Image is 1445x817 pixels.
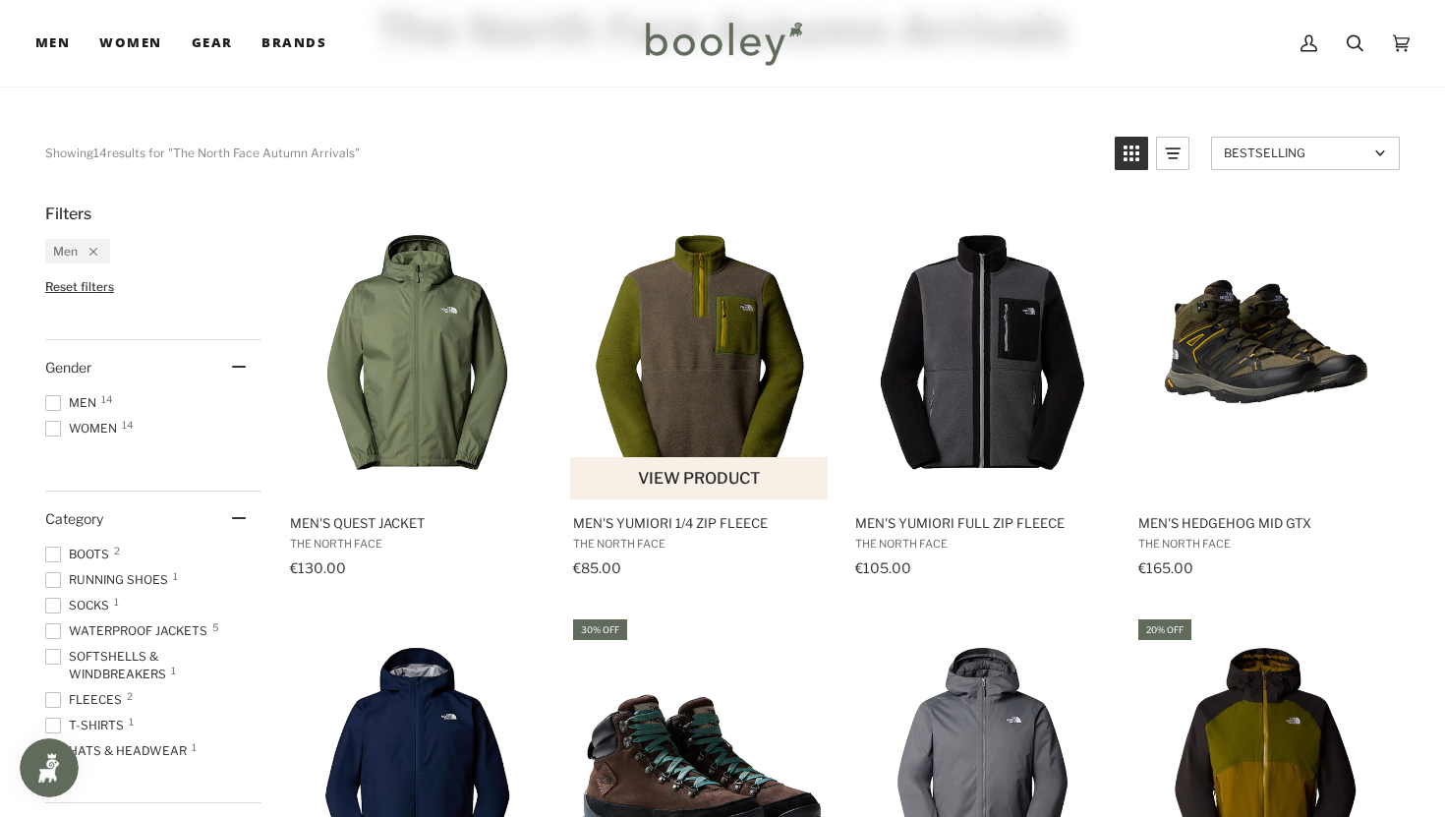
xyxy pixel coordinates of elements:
[855,537,1110,551] span: The North Face
[45,279,114,294] span: Reset filters
[45,359,91,376] span: Gender
[573,537,828,551] span: The North Face
[570,221,831,482] img: The North Face Men's Yumiori 1/4 Zip Fleece New Taupe Green / Woodland Green / Deep Dijon - Boole...
[852,221,1113,482] img: The North Face Men's Yumiori Full Zip Fleece Anthracite Grey / TNF Black / Monument Grey - Booley...
[637,15,809,72] img: Booley
[1224,146,1368,160] span: Bestselling
[1138,514,1393,532] span: Men's Hedgehog Mid GTX
[127,691,133,701] span: 2
[573,514,828,532] span: Men's Yumiori 1/4 Zip Fleece
[287,221,548,482] img: The North Face Men's Quest Jacket Bark Mist - Booley Galway
[114,597,119,607] span: 1
[35,33,70,53] span: Men
[1135,221,1396,482] img: The North Face Men's Hedgehog Mid GTX New Taupe Green / TNF Black - Booley Galway
[122,420,133,430] span: 14
[1115,137,1148,170] a: View grid mode
[45,204,91,223] span: Filters
[855,514,1110,532] span: Men's Yumiori Full Zip Fleece
[45,742,193,760] span: Hats & Headwear
[171,666,176,675] span: 1
[1138,619,1191,640] div: 20% off
[570,204,831,583] a: Men's Yumiori 1/4 Zip Fleece
[287,204,548,583] a: Men's Quest Jacket
[261,33,326,53] span: Brands
[45,717,130,734] span: T-Shirts
[101,394,112,404] span: 14
[45,691,128,709] span: Fleeces
[1211,137,1400,170] a: Sort options
[570,457,829,499] button: View product
[45,622,213,640] span: Waterproof Jackets
[290,514,545,532] span: Men's Quest Jacket
[45,546,115,563] span: Boots
[45,510,103,527] span: Category
[290,537,545,551] span: The North Face
[45,394,102,412] span: Men
[1138,537,1393,551] span: The North Face
[78,244,97,259] div: Remove filter: Men
[192,742,197,752] span: 1
[173,571,178,581] span: 1
[53,244,78,259] span: Men
[1138,559,1193,576] span: €165.00
[192,33,233,53] span: Gear
[45,597,115,614] span: Socks
[290,559,346,576] span: €130.00
[20,738,79,797] iframe: Button to open loyalty program pop-up
[99,33,161,53] span: Women
[45,648,261,683] span: Softshells & Windbreakers
[45,279,261,294] li: Reset filters
[852,204,1113,583] a: Men's Yumiori Full Zip Fleece
[855,559,911,576] span: €105.00
[93,146,107,160] b: 14
[114,546,120,555] span: 2
[45,137,360,170] div: Showing results for "The North Face Autumn Arrivals"
[1156,137,1189,170] a: View list mode
[1135,204,1396,583] a: Men's Hedgehog Mid GTX
[573,559,621,576] span: €85.00
[45,571,174,589] span: Running Shoes
[573,619,627,640] div: 30% off
[212,622,219,632] span: 5
[45,420,123,438] span: Women
[129,717,134,727] span: 1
